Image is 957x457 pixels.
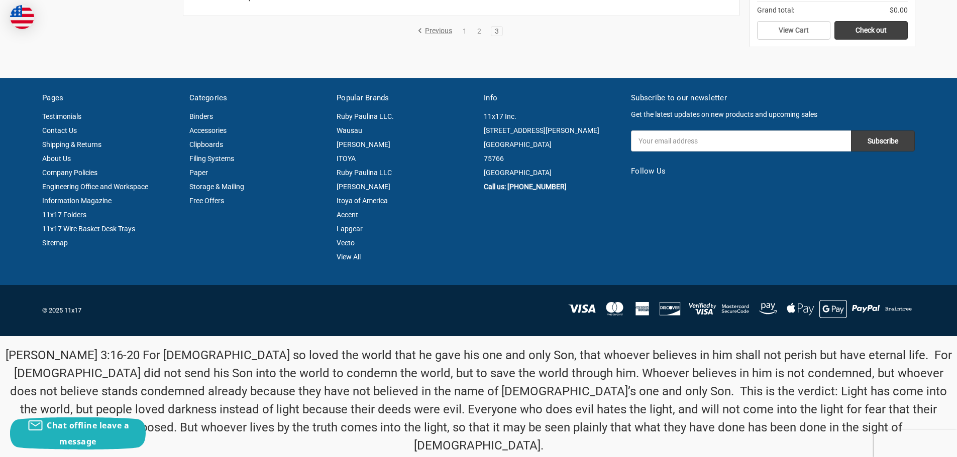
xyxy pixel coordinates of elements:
[189,183,244,191] a: Storage & Mailing
[484,183,567,191] a: Call us: [PHONE_NUMBER]
[189,140,223,148] a: Clipboards
[47,420,129,447] span: Chat offline leave a message
[337,183,390,191] a: [PERSON_NAME]
[42,126,77,134] a: Contact Us
[631,92,915,104] h5: Subscribe to our newsletter
[189,169,208,177] a: Paper
[42,239,68,247] a: Sitemap
[337,169,392,177] a: Ruby Paulina LLC
[874,430,957,457] iframe: Google Customer Reviews
[757,21,830,40] a: View Cart
[484,109,620,180] address: 11x17 Inc. [STREET_ADDRESS][PERSON_NAME] [GEOGRAPHIC_DATA] 75766 [GEOGRAPHIC_DATA]
[491,28,502,35] a: 3
[42,183,148,205] a: Engineering Office and Workspace Information Magazine
[42,211,86,219] a: 11x17 Folders
[189,126,227,134] a: Accessories
[337,126,362,134] a: Wausau
[6,346,952,454] p: [PERSON_NAME] 3:16-20 For [DEMOGRAPHIC_DATA] so loved the world that he gave his one and only Son...
[851,130,915,151] input: Subscribe
[189,197,224,205] a: Free Offers
[337,225,363,233] a: Lapgear
[484,92,620,104] h5: Info
[631,109,915,120] p: Get the latest updates on new products and upcoming sales
[337,239,355,247] a: Vecto
[42,306,473,316] p: © 2025 11x17
[337,92,473,104] h5: Popular Brands
[189,92,326,104] h5: Categories
[337,112,394,120] a: Ruby Paulina LLC.
[10,5,34,29] img: duty and tax information for United States
[189,112,213,120] a: Binders
[631,130,851,151] input: Your email address
[42,92,179,104] h5: Pages
[834,21,908,40] a: Check out
[337,140,390,148] a: [PERSON_NAME]
[42,112,81,120] a: Testimonials
[337,253,361,261] a: View All
[42,169,97,177] a: Company Policies
[42,140,101,148] a: Shipping & Returns
[42,225,135,233] a: 11x17 Wire Basket Desk Trays
[42,155,71,163] a: About Us
[337,197,388,205] a: Itoya of America
[459,28,470,35] a: 1
[337,211,358,219] a: Accent
[890,5,908,16] span: $0.00
[10,417,146,449] button: Chat offline leave a message
[474,28,485,35] a: 2
[189,155,234,163] a: Filing Systems
[757,5,794,16] span: Grand total:
[631,166,915,177] h5: Follow Us
[337,155,356,163] a: ITOYA
[417,27,456,36] a: Previous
